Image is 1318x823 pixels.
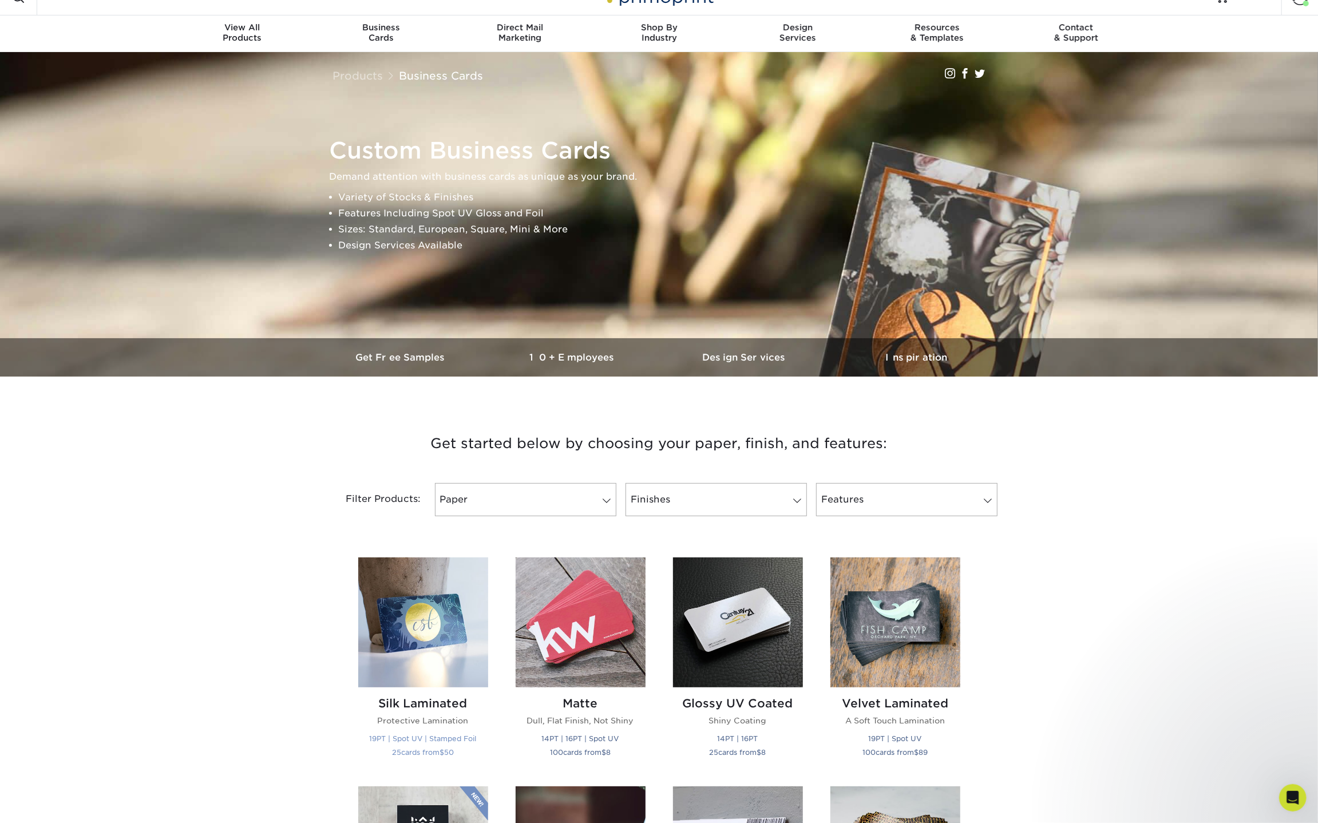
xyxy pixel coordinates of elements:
li: Features Including Spot UV Gloss and Foil [339,205,999,221]
small: 19PT | Spot UV [869,734,922,743]
img: Velvet Laminated Business Cards [830,557,960,687]
span: Design [729,22,868,33]
p: A Soft Touch Lamination [830,715,960,726]
h2: Velvet Laminated [830,697,960,710]
h1: Custom Business Cards [330,137,999,164]
a: Inspiration [831,338,1003,377]
span: 25 [392,748,401,757]
small: cards from [392,748,454,757]
span: Direct Mail [450,22,589,33]
span: Resources [868,22,1007,33]
a: Contact& Support [1007,15,1146,52]
a: Matte Business Cards Matte Dull, Flat Finish, Not Shiny 14PT | 16PT | Spot UV 100cards from$8 [516,557,646,772]
div: & Templates [868,22,1007,43]
a: DesignServices [729,15,868,52]
h3: 10+ Employees [488,352,659,363]
small: cards from [550,748,611,757]
a: Velvet Laminated Business Cards Velvet Laminated A Soft Touch Lamination 19PT | Spot UV 100cards ... [830,557,960,772]
span: Contact [1007,22,1146,33]
p: Demand attention with business cards as unique as your brand. [330,169,999,185]
a: View AllProducts [173,15,312,52]
p: Protective Lamination [358,715,488,726]
li: Variety of Stocks & Finishes [339,189,999,205]
img: Silk Laminated Business Cards [358,557,488,687]
small: 14PT | 16PT | Spot UV [542,734,619,743]
h2: Silk Laminated [358,697,488,710]
img: New Product [460,786,488,821]
a: Business Cards [399,69,484,82]
a: Paper [435,483,616,516]
a: Glossy UV Coated Business Cards Glossy UV Coated Shiny Coating 14PT | 16PT 25cards from$8 [673,557,803,772]
img: Matte Business Cards [516,557,646,687]
a: Shop ByIndustry [589,15,729,52]
span: 100 [550,748,563,757]
p: Shiny Coating [673,715,803,726]
span: 8 [762,748,766,757]
a: Silk Laminated Business Cards Silk Laminated Protective Lamination 19PT | Spot UV | Stamped Foil ... [358,557,488,772]
div: Filter Products: [316,483,430,516]
span: 50 [444,748,454,757]
span: 89 [919,748,928,757]
small: cards from [862,748,928,757]
a: Direct MailMarketing [450,15,589,52]
span: 8 [606,748,611,757]
span: Business [311,22,450,33]
span: View All [173,22,312,33]
div: Products [173,22,312,43]
a: Features [816,483,998,516]
p: Dull, Flat Finish, Not Shiny [516,715,646,726]
a: Finishes [626,483,807,516]
img: Glossy UV Coated Business Cards [673,557,803,687]
small: 19PT | Spot UV | Stamped Foil [370,734,477,743]
h2: Matte [516,697,646,710]
li: Sizes: Standard, European, Square, Mini & More [339,221,999,238]
span: $ [914,748,919,757]
small: cards from [710,748,766,757]
div: Industry [589,22,729,43]
a: Design Services [659,338,831,377]
div: Cards [311,22,450,43]
span: $ [601,748,606,757]
h3: Inspiration [831,352,1003,363]
iframe: Intercom live chat [1279,784,1307,812]
h3: Get Free Samples [316,352,488,363]
small: 14PT | 16PT [718,734,758,743]
h3: Design Services [659,352,831,363]
a: BusinessCards [311,15,450,52]
a: Products [333,69,383,82]
span: 25 [710,748,719,757]
div: & Support [1007,22,1146,43]
span: $ [440,748,444,757]
li: Design Services Available [339,238,999,254]
a: Resources& Templates [868,15,1007,52]
div: Marketing [450,22,589,43]
span: Shop By [589,22,729,33]
a: 10+ Employees [488,338,659,377]
h2: Glossy UV Coated [673,697,803,710]
span: $ [757,748,762,757]
div: Services [729,22,868,43]
span: 100 [862,748,876,757]
a: Get Free Samples [316,338,488,377]
h3: Get started below by choosing your paper, finish, and features: [324,418,994,469]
